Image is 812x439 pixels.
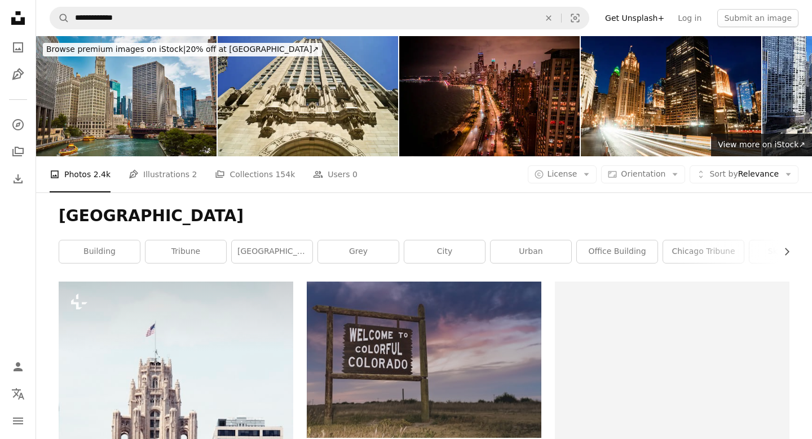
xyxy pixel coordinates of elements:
a: Collections [7,141,29,163]
button: Submit an image [717,9,798,27]
form: Find visuals sitewide [50,7,589,29]
button: Language [7,383,29,405]
button: Clear [536,7,561,29]
button: License [528,165,597,183]
a: Get Unsplash+ [598,9,671,27]
div: 20% off at [GEOGRAPHIC_DATA] ↗ [43,43,322,56]
img: welcome to colorful Colorado sign near green field under blue and orange skies during daytime [307,282,541,438]
img: DuSable bridge, Chicago [36,36,217,156]
a: chicago tribune [663,240,744,263]
a: View more on iStock↗ [711,134,812,156]
span: Sort by [709,169,738,178]
span: 2 [192,168,197,181]
span: Orientation [621,169,665,178]
a: Illustrations 2 [129,156,197,192]
a: Log in / Sign up [7,355,29,378]
button: Visual search [562,7,589,29]
button: Orientation [601,165,685,183]
span: License [548,169,577,178]
a: welcome to colorful Colorado sign near green field under blue and orange skies during daytime [307,354,541,365]
span: 0 [352,168,358,181]
a: Explore [7,113,29,136]
span: Relevance [709,169,779,180]
span: Browse premium images on iStock | [46,45,186,54]
img: View of Tribune Tower in Chicago, Illinois, United States. [218,36,398,156]
a: city [404,240,485,263]
img: Downtown Chicago City Streets with Motion Blurred Lights [581,36,761,156]
a: Download History [7,168,29,190]
a: office building [577,240,657,263]
button: Sort byRelevance [690,165,798,183]
a: Log in [671,9,708,27]
span: 154k [275,168,295,181]
img: The aerial footage of Chicago captures its skyscrapers, streets, rivers, and the stunning Lake Mi... [399,36,580,156]
a: urban [491,240,571,263]
a: building [59,240,140,263]
button: Search Unsplash [50,7,69,29]
span: View more on iStock ↗ [718,140,805,149]
button: Menu [7,410,29,432]
a: Collections 154k [215,156,295,192]
h1: [GEOGRAPHIC_DATA] [59,206,789,226]
button: scroll list to the right [776,240,789,263]
a: grey [318,240,399,263]
a: Illustrations [7,63,29,86]
a: Photos [7,36,29,59]
a: Users 0 [313,156,358,192]
a: [GEOGRAPHIC_DATA] [232,240,312,263]
a: Browse premium images on iStock|20% off at [GEOGRAPHIC_DATA]↗ [36,36,329,63]
a: tribune [145,240,226,263]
